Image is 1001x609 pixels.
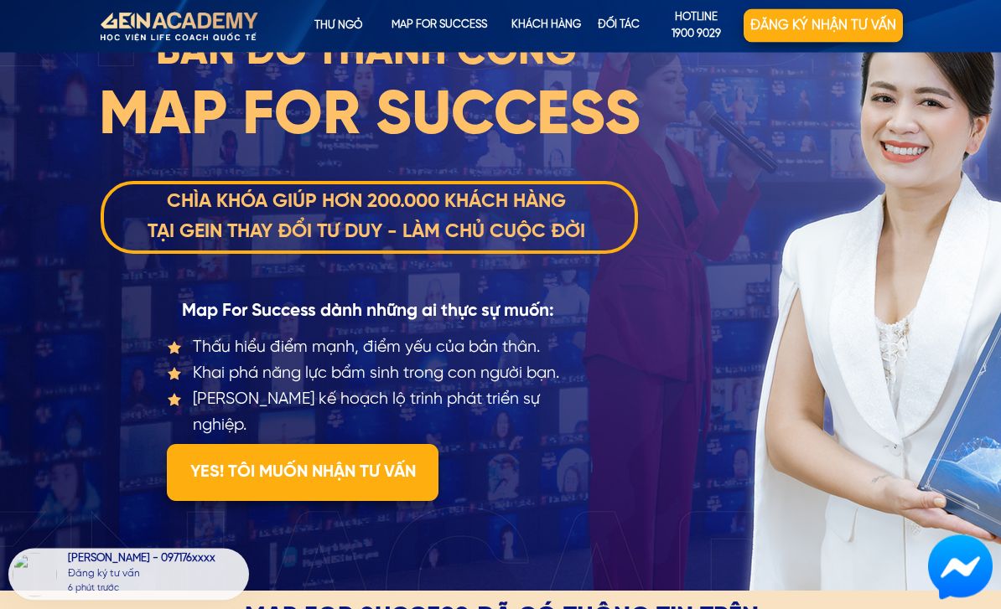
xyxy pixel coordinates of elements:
[288,9,390,43] p: Thư ngỏ
[650,9,744,44] p: hotline 1900 9029
[94,188,639,250] h3: CHÌA KHÓA GIÚP HƠN 200.000 KHÁCH HÀNG TẠI GEIN THAY ĐỔI TƯ DUY - LÀM CHỦ CUỘC ĐỜI
[68,553,245,567] div: [PERSON_NAME] - 097176xxxx
[744,9,903,43] p: Đăng ký nhận tư vấn
[167,361,580,387] li: Khai phá năng lực bẩm sinh trong con người bạn.
[99,85,641,149] span: MAP FOR SUCCESS
[167,335,580,361] li: Thấu hiểu điểm mạnh, điểm yếu của bản thân.
[505,9,587,43] p: KHÁCH HÀNG
[167,445,438,502] p: YES! TÔI MUỐN NHẬN TƯ VẤN
[650,9,744,43] a: hotline1900 9029
[68,567,245,581] div: Đăng ký tư vấn
[167,387,580,440] li: [PERSON_NAME] kế hoạch lộ trình phát triển sự nghiệp.
[156,33,577,75] span: BẢN ĐỒ THÀNH CÔNG
[390,9,489,43] p: map for success
[68,581,119,596] div: 6 phút trước
[580,9,656,43] p: Đối tác
[150,298,587,327] h3: Map For Success dành những ai thực sự muốn:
